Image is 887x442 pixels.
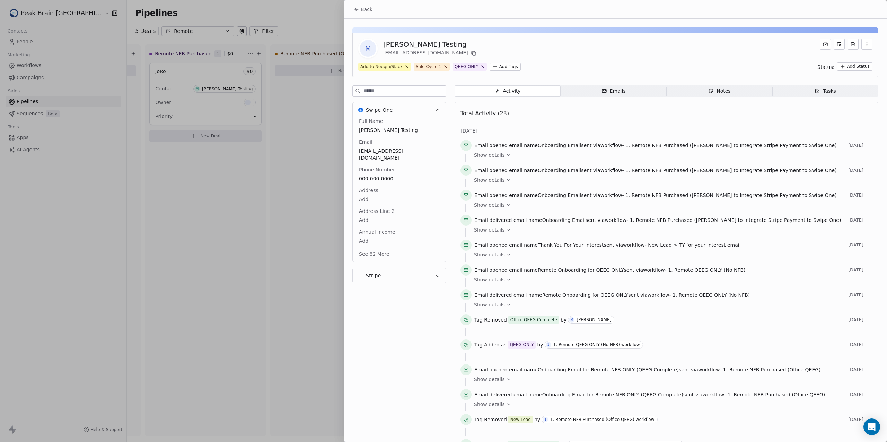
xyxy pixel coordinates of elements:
[817,64,834,71] span: Status:
[863,418,880,435] div: Open Intercom Messenger
[510,342,534,348] div: QEEG ONLY
[538,143,581,148] span: Onboarding Email
[848,417,872,422] span: [DATE]
[577,317,611,322] div: [PERSON_NAME]
[848,267,872,273] span: [DATE]
[366,107,393,114] span: Swipe One
[625,143,837,148] span: 1. Remote NFB Purchased ([PERSON_NAME] to Integrate Stripe Payment to Swipe One)
[359,147,440,161] span: [EMAIL_ADDRESS][DOMAIN_NAME]
[383,49,478,57] div: [EMAIL_ADDRESS][DOMAIN_NAME]
[673,292,750,298] span: 1. Remote QEEG ONLY (No NFB)
[474,143,508,148] span: Email opened
[358,187,380,194] span: Address
[359,196,440,203] span: Add
[460,110,509,117] span: Total Activity (23)
[460,127,477,134] span: [DATE]
[538,267,624,273] span: Remote Onboarding for QEEG ONLY
[474,226,505,233] span: Show details
[561,316,567,323] span: by
[537,341,543,348] span: by
[359,237,440,244] span: Add
[848,143,872,148] span: [DATE]
[848,242,872,248] span: [DATE]
[474,242,508,248] span: Email opened
[630,217,841,223] span: 1. Remote NFB Purchased ([PERSON_NAME] to Integrate Stripe Payment to Swipe One)
[728,392,825,397] span: 1. Remote NFB Purchased (Office QEEG)
[474,391,825,398] span: email name sent via workflow -
[455,64,478,70] div: QEEG ONLY
[534,416,540,423] span: by
[648,242,740,248] span: New Lead > TY for your interest email
[848,317,872,323] span: [DATE]
[601,88,626,95] div: Emails
[474,316,507,323] span: Tag Removed
[538,242,604,248] span: Thank You For Your Interest
[848,342,872,348] span: [DATE]
[474,267,746,273] span: email name sent via workflow -
[474,192,837,199] span: email name sent via workflow -
[625,192,837,198] span: 1. Remote NFB Purchased ([PERSON_NAME] to Integrate Stripe Payment to Swipe One)
[353,268,446,283] button: StripeStripe
[474,367,508,372] span: Email opened
[474,152,868,159] a: Show details
[723,367,821,372] span: 1. Remote NFB Purchased (Office QEEG)
[474,292,512,298] span: Email delivered
[474,341,500,348] span: Tag Added
[474,177,868,183] a: Show details
[359,127,440,134] span: [PERSON_NAME] Testing
[474,192,508,198] span: Email opened
[474,217,841,224] span: email name sent via workflow -
[360,64,403,70] div: Add to Noggin/Slack
[474,251,868,258] a: Show details
[474,167,837,174] span: email name sent via workflow -
[474,301,868,308] a: Show details
[474,416,507,423] span: Tag Removed
[553,342,640,347] div: 1. Remote QEEG ONLY (No NFB) workflow
[474,392,512,397] span: Email delivered
[350,3,377,16] button: Back
[538,367,679,372] span: Onboarding Email for Remote NFB ONLY (QEEG Complete)
[474,376,868,383] a: Show details
[474,251,505,258] span: Show details
[510,317,557,323] div: Office QEEG Complete
[848,392,872,397] span: [DATE]
[542,217,586,223] span: Onboarding Email
[474,276,505,283] span: Show details
[837,62,872,71] button: Add Status
[474,291,750,298] span: email name sent via workflow -
[538,168,581,173] span: Onboarding Email
[848,168,872,173] span: [DATE]
[353,102,446,118] button: Swipe OneSwipe One
[358,118,385,125] span: Full Name
[474,217,512,223] span: Email delivered
[668,267,745,273] span: 1. Remote QEEG ONLY (No NFB)
[416,64,441,70] div: Sale Cycle 1
[570,317,573,323] div: M
[501,341,507,348] span: as
[542,292,629,298] span: Remote Onboarding for QEEG ONLY
[550,417,654,422] div: 1. Remote NFB Purchased (Office QEEG) workflow
[359,217,440,224] span: Add
[490,63,521,71] button: Add Tags
[474,376,505,383] span: Show details
[474,276,868,283] a: Show details
[474,226,868,233] a: Show details
[360,40,376,57] span: M
[474,267,508,273] span: Email opened
[358,208,396,215] span: Address Line 2
[474,301,505,308] span: Show details
[848,192,872,198] span: [DATE]
[474,168,508,173] span: Email opened
[538,192,581,198] span: Onboarding Email
[848,217,872,223] span: [DATE]
[542,392,683,397] span: Onboarding Email for Remote NFB ONLY (QEEG Complete)
[359,175,440,182] span: 000-000-0000
[358,166,396,173] span: Phone Number
[708,88,730,95] div: Notes
[474,177,505,183] span: Show details
[358,273,363,278] img: Stripe
[474,401,868,408] a: Show details
[815,88,836,95] div: Tasks
[510,416,531,423] div: New Lead
[544,417,546,422] div: 1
